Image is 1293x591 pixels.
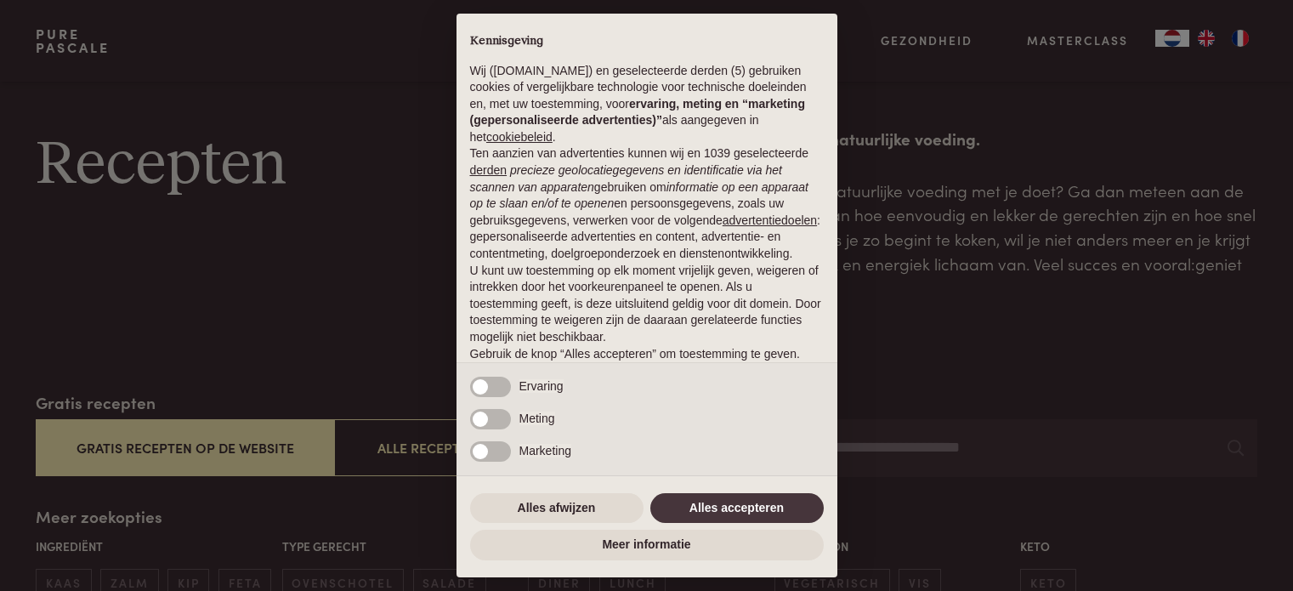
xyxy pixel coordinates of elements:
[470,34,824,49] h2: Kennisgeving
[519,444,571,457] span: Marketing
[470,162,508,179] button: derden
[470,163,782,194] em: precieze geolocatiegegevens en identificatie via het scannen van apparaten
[723,213,817,230] button: advertentiedoelen
[519,412,555,425] span: Meting
[650,493,824,524] button: Alles accepteren
[470,346,824,396] p: Gebruik de knop “Alles accepteren” om toestemming te geven. Gebruik de knop “Alles afwijzen” om d...
[519,379,564,393] span: Ervaring
[470,63,824,146] p: Wij ([DOMAIN_NAME]) en geselecteerde derden (5) gebruiken cookies of vergelijkbare technologie vo...
[486,130,553,144] a: cookiebeleid
[470,530,824,560] button: Meer informatie
[470,263,824,346] p: U kunt uw toestemming op elk moment vrijelijk geven, weigeren of intrekken door het voorkeurenpan...
[470,97,805,128] strong: ervaring, meting en “marketing (gepersonaliseerde advertenties)”
[470,180,809,211] em: informatie op een apparaat op te slaan en/of te openen
[470,493,644,524] button: Alles afwijzen
[470,145,824,262] p: Ten aanzien van advertenties kunnen wij en 1039 geselecteerde gebruiken om en persoonsgegevens, z...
